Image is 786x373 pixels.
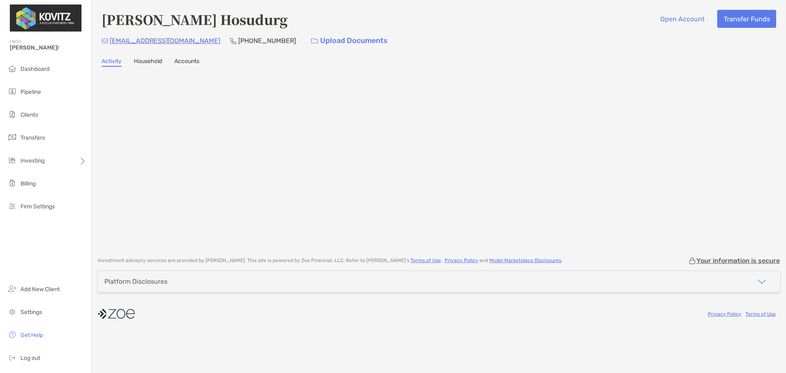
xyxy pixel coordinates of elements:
[745,311,776,317] a: Terms of Use
[98,305,135,323] img: company logo
[20,355,40,362] span: Log out
[7,330,17,339] img: get-help icon
[102,10,288,29] h4: [PERSON_NAME] Hosudurg
[757,277,767,287] img: icon arrow
[7,178,17,188] img: billing icon
[306,32,393,50] a: Upload Documents
[10,44,86,51] span: [PERSON_NAME]!
[7,109,17,119] img: clients icon
[102,38,108,43] img: Email Icon
[7,307,17,316] img: settings icon
[134,58,162,67] a: Household
[7,155,17,165] img: investing icon
[102,58,122,67] a: Activity
[445,258,478,263] a: Privacy Policy
[411,258,441,263] a: Terms of Use
[7,201,17,211] img: firm-settings icon
[489,258,561,263] a: Model Marketplace Disclosures
[7,63,17,73] img: dashboard icon
[7,132,17,142] img: transfers icon
[10,3,81,33] img: Zoe Logo
[7,284,17,294] img: add_new_client icon
[7,86,17,96] img: pipeline icon
[20,111,38,118] span: Clients
[20,309,42,316] span: Settings
[110,36,220,46] p: [EMAIL_ADDRESS][DOMAIN_NAME]
[20,332,43,339] span: Get Help
[20,88,41,95] span: Pipeline
[238,36,296,46] p: [PHONE_NUMBER]
[20,180,36,187] span: Billing
[717,10,776,28] button: Transfer Funds
[20,134,45,141] span: Transfers
[20,203,55,210] span: Firm Settings
[7,353,17,362] img: logout icon
[654,10,711,28] button: Open Account
[311,38,318,44] img: button icon
[20,157,45,164] span: Investing
[98,258,562,264] p: Investment advisory services are provided by [PERSON_NAME] . This site is powered by Zoe Financia...
[708,311,741,317] a: Privacy Policy
[230,38,237,44] img: Phone Icon
[174,58,199,67] a: Accounts
[696,257,780,264] p: Your information is secure
[104,278,167,285] div: Platform Disclosures
[20,66,50,72] span: Dashboard
[20,286,60,293] span: Add New Client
